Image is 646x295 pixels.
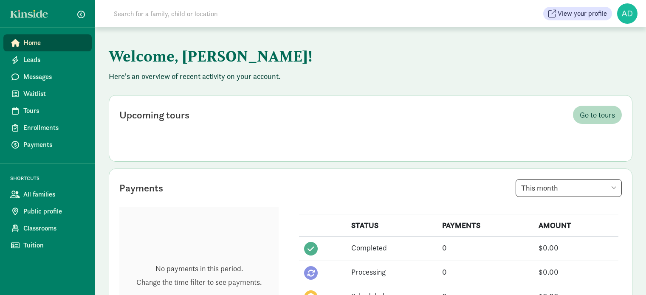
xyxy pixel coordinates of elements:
[442,266,528,278] div: 0
[580,109,615,121] span: Go to tours
[3,102,92,119] a: Tours
[351,266,432,278] div: Processing
[23,123,85,133] span: Enrollments
[3,85,92,102] a: Waitlist
[23,240,85,250] span: Tuition
[109,71,632,81] p: Here's an overview of recent activity on your account.
[539,266,613,278] div: $0.00
[3,68,92,85] a: Messages
[109,5,347,22] input: Search for a family, child or location
[136,264,262,274] p: No payments in this period.
[23,55,85,65] span: Leads
[543,7,612,20] button: View your profile
[539,242,613,253] div: $0.00
[346,214,437,237] th: STATUS
[136,277,262,287] p: Change the time filter to see payments.
[23,140,85,150] span: Payments
[23,189,85,199] span: All families
[3,136,92,153] a: Payments
[533,214,618,237] th: AMOUNT
[109,41,529,71] h1: Welcome, [PERSON_NAME]!
[23,89,85,99] span: Waitlist
[573,106,622,124] a: Go to tours
[442,242,528,253] div: 0
[23,206,85,216] span: Public profile
[23,38,85,48] span: Home
[3,34,92,51] a: Home
[119,107,189,123] div: Upcoming tours
[3,203,92,220] a: Public profile
[23,72,85,82] span: Messages
[3,51,92,68] a: Leads
[119,180,163,196] div: Payments
[3,220,92,237] a: Classrooms
[3,237,92,254] a: Tuition
[351,242,432,253] div: Completed
[23,106,85,116] span: Tours
[437,214,533,237] th: PAYMENTS
[558,8,607,19] span: View your profile
[3,186,92,203] a: All families
[23,223,85,233] span: Classrooms
[3,119,92,136] a: Enrollments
